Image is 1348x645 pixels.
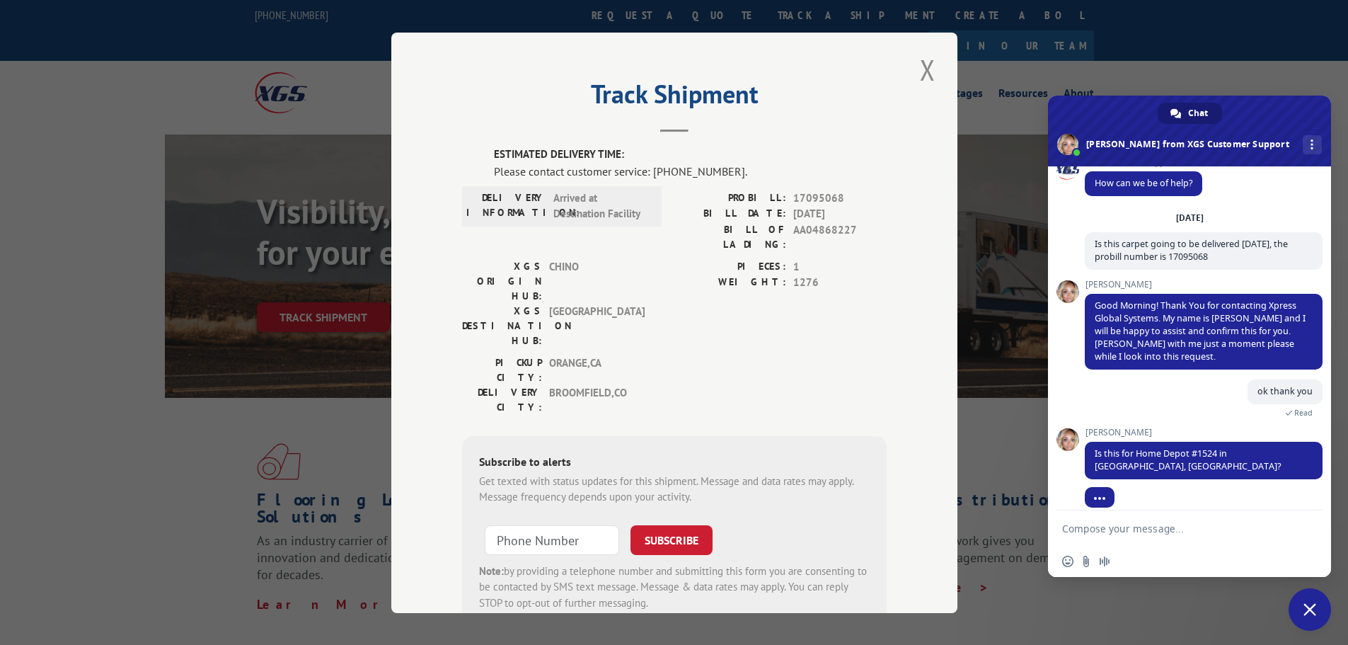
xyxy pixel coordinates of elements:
a: Close chat [1289,588,1331,631]
label: PICKUP CITY: [462,355,542,384]
input: Phone Number [485,525,619,554]
button: Close modal [916,50,940,89]
span: [PERSON_NAME] [1085,280,1323,290]
div: Get texted with status updates for this shipment. Message and data rates may apply. Message frequ... [479,473,870,505]
span: [DATE] [793,206,887,222]
div: by providing a telephone number and submitting this form you are consenting to be contacted by SM... [479,563,870,611]
span: Audio message [1099,556,1110,567]
div: [DATE] [1176,214,1204,222]
span: [PERSON_NAME] [1085,428,1323,438]
span: ok thank you [1257,385,1313,397]
span: Insert an emoji [1062,556,1073,567]
label: XGS DESTINATION HUB: [462,303,542,348]
a: Chat [1158,103,1222,124]
span: Arrived at Destination Facility [553,190,649,222]
span: BROOMFIELD , CO [549,384,645,414]
span: Chat [1188,103,1208,124]
span: Send a file [1081,556,1092,567]
span: Is this carpet going to be delivered [DATE], the probill number is 17095068 [1095,238,1288,263]
label: DELIVERY CITY: [462,384,542,414]
strong: Note: [479,564,504,577]
span: Good Morning! Thank You for contacting Xpress Global Systems. My name is [PERSON_NAME] and I will... [1095,299,1306,363]
textarea: Compose your message... [1062,510,1289,546]
label: WEIGHT: [674,275,786,291]
label: BILL DATE: [674,206,786,222]
span: Read [1294,408,1313,418]
span: How can we be of help? [1095,177,1192,189]
span: ORANGE , CA [549,355,645,384]
span: [GEOGRAPHIC_DATA] [549,303,645,348]
label: XGS ORIGIN HUB: [462,258,542,303]
span: 17095068 [793,190,887,206]
label: BILL OF LADING: [674,222,786,251]
label: ESTIMATED DELIVERY TIME: [494,147,887,163]
span: AA04868227 [793,222,887,251]
span: 1276 [793,275,887,291]
label: DELIVERY INFORMATION: [466,190,546,222]
span: Is this for Home Depot #1524 in [GEOGRAPHIC_DATA], [GEOGRAPHIC_DATA]? [1095,447,1281,472]
button: SUBSCRIBE [630,525,713,554]
h2: Track Shipment [462,84,887,111]
span: 1 [793,258,887,275]
label: PROBILL: [674,190,786,206]
span: CHINO [549,258,645,303]
div: Please contact customer service: [PHONE_NUMBER]. [494,162,887,179]
div: Subscribe to alerts [479,452,870,473]
label: PIECES: [674,258,786,275]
